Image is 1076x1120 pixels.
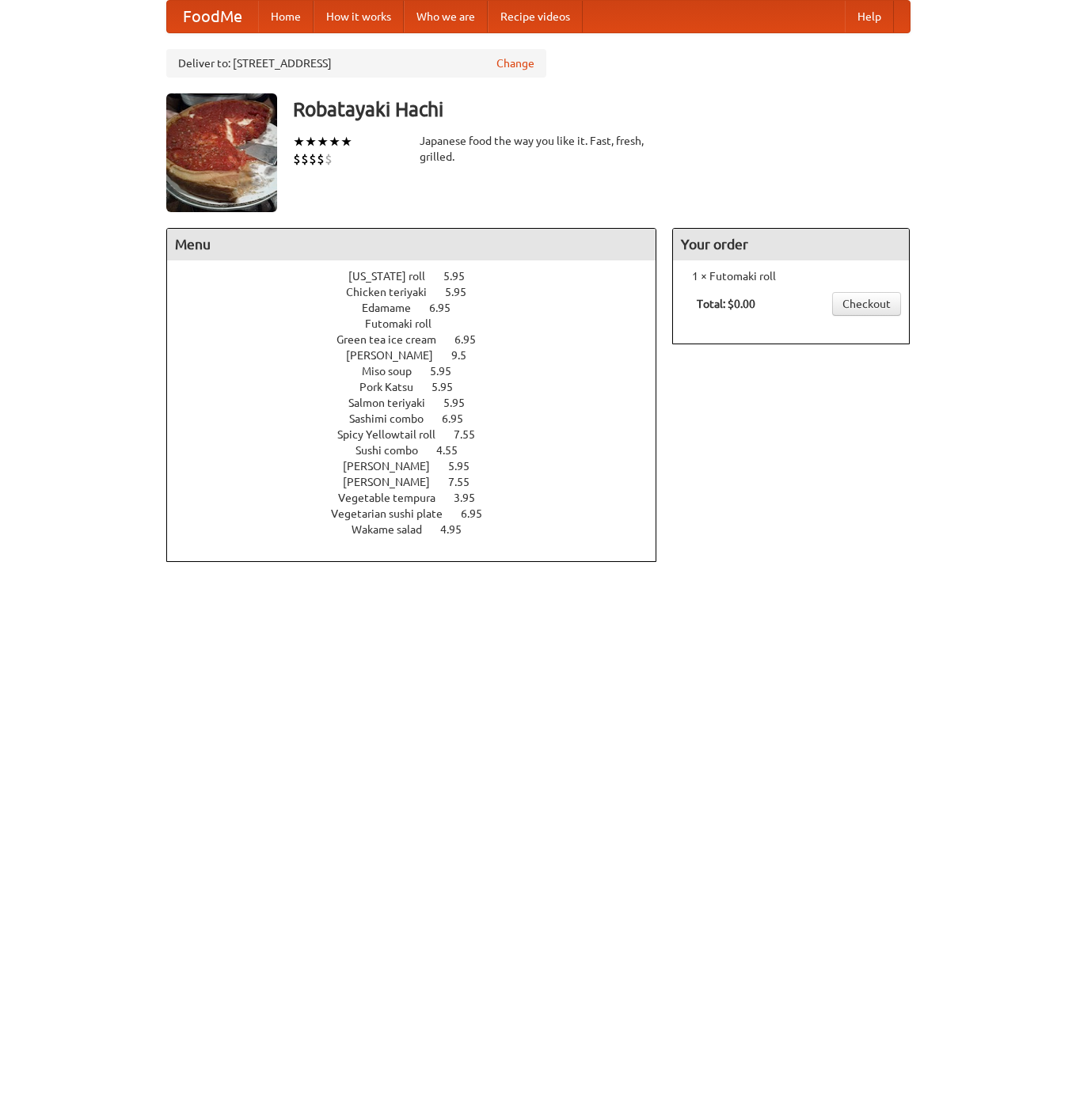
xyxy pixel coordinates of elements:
[359,381,482,393] a: Pork Katsu 5.95
[454,333,492,346] span: 6.95
[167,1,258,32] a: FoodMe
[442,412,479,425] span: 6.95
[340,133,352,150] li: ★
[352,523,438,536] span: Wakame salad
[454,428,491,441] span: 7.55
[436,444,473,457] span: 4.55
[331,507,458,520] span: Vegetarian sushi plate
[314,1,404,32] a: How it works
[346,349,449,362] span: [PERSON_NAME]
[430,365,467,378] span: 5.95
[451,349,482,362] span: 9.5
[355,444,434,457] span: Sushi combo
[454,492,491,504] span: 3.95
[420,133,657,165] div: Japanese food the way you like it. Fast, fresh, grilled.
[293,133,305,150] li: ★
[338,492,504,504] a: Vegetable tempura 3.95
[346,349,496,362] a: [PERSON_NAME] 9.5
[448,460,485,473] span: 5.95
[167,229,656,260] h4: Menu
[348,397,494,409] a: Salmon teriyaki 5.95
[362,302,427,314] span: Edamame
[362,302,480,314] a: Edamame 6.95
[673,229,909,260] h4: Your order
[352,523,491,536] a: Wakame salad 4.95
[349,412,492,425] a: Sashimi combo 6.95
[343,476,446,488] span: [PERSON_NAME]
[317,133,329,150] li: ★
[681,268,901,284] li: 1 × Futomaki roll
[496,55,534,71] a: Change
[337,428,504,441] a: Spicy Yellowtail roll 7.55
[355,444,487,457] a: Sushi combo 4.55
[440,523,477,536] span: 4.95
[346,286,496,298] a: Chicken teriyaki 5.95
[309,150,317,168] li: $
[365,317,447,330] span: Futomaki roll
[166,93,277,212] img: angular.jpg
[349,412,439,425] span: Sashimi combo
[329,133,340,150] li: ★
[362,365,428,378] span: Miso soup
[346,286,443,298] span: Chicken teriyaki
[362,365,481,378] a: Miso soup 5.95
[443,397,481,409] span: 5.95
[305,133,317,150] li: ★
[432,381,469,393] span: 5.95
[166,49,546,78] div: Deliver to: [STREET_ADDRESS]
[348,270,494,283] a: [US_STATE] roll 5.95
[336,333,505,346] a: Green tea ice cream 6.95
[488,1,583,32] a: Recipe videos
[461,507,498,520] span: 6.95
[317,150,325,168] li: $
[343,476,499,488] a: [PERSON_NAME] 7.55
[445,286,482,298] span: 5.95
[832,292,901,316] a: Checkout
[448,476,485,488] span: 7.55
[359,381,429,393] span: Pork Katsu
[336,333,452,346] span: Green tea ice cream
[404,1,488,32] a: Who we are
[429,302,466,314] span: 6.95
[331,507,511,520] a: Vegetarian sushi plate 6.95
[348,397,441,409] span: Salmon teriyaki
[325,150,333,168] li: $
[293,93,911,125] h3: Robatayaki Hachi
[443,270,481,283] span: 5.95
[343,460,499,473] a: [PERSON_NAME] 5.95
[338,492,451,504] span: Vegetable tempura
[348,270,441,283] span: [US_STATE] roll
[258,1,314,32] a: Home
[337,428,451,441] span: Spicy Yellowtail roll
[301,150,309,168] li: $
[293,150,301,168] li: $
[845,1,894,32] a: Help
[343,460,446,473] span: [PERSON_NAME]
[365,317,477,330] a: Futomaki roll
[697,298,755,310] b: Total: $0.00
